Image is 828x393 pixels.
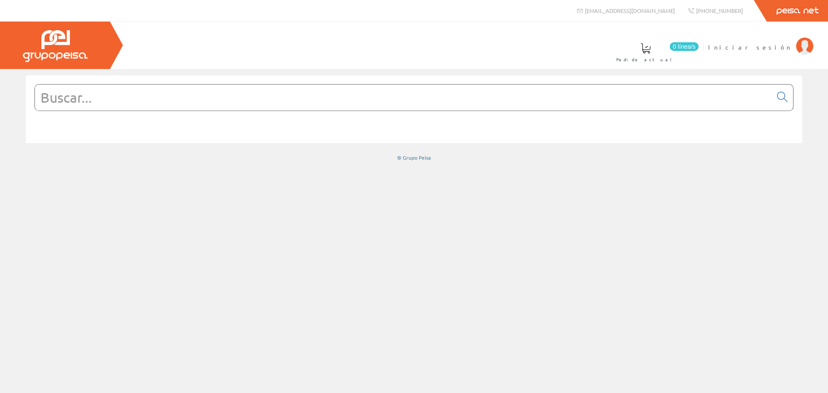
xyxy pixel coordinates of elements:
[708,43,792,51] span: Iniciar sesión
[696,7,743,14] span: [PHONE_NUMBER]
[670,42,699,51] span: 0 línea/s
[616,55,675,64] span: Pedido actual
[23,30,88,62] img: Grupo Peisa
[35,85,772,110] input: Buscar...
[26,154,802,161] div: © Grupo Peisa
[585,7,675,14] span: [EMAIL_ADDRESS][DOMAIN_NAME]
[708,36,813,44] a: Iniciar sesión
